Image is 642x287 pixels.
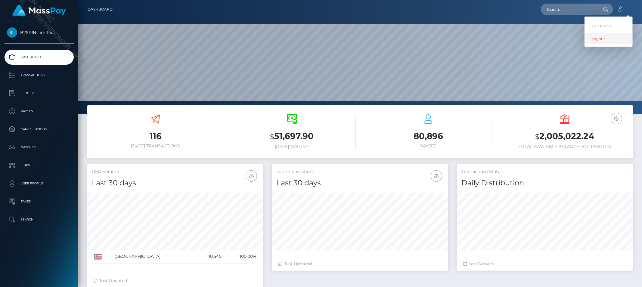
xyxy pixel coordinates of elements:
span: 24 [478,261,483,267]
p: Batches [7,143,71,152]
h5: Total Transactions [277,169,443,175]
h6: [DATE] Volume [228,144,355,149]
a: Batches [5,140,74,155]
p: Payees [7,107,71,116]
h6: Payees [365,143,492,149]
a: Edit Profile [585,20,633,32]
h4: Daily Distribution [462,178,628,188]
h3: 2,005,022.24 [501,130,628,143]
div: Just Updated [278,261,442,267]
p: Taxes [7,197,71,206]
h4: Last 30 days [277,178,443,188]
h5: Transactions Status [462,169,628,175]
p: Links [7,161,71,170]
h3: 51,697.90 [228,130,355,143]
td: [GEOGRAPHIC_DATA] [112,250,195,264]
a: Dashboard [88,3,113,16]
p: User Profile [7,179,71,188]
input: Search... [541,4,597,15]
h4: Last 30 days [92,178,259,188]
td: 10,540 [195,250,224,264]
div: Just Updated [93,278,257,284]
p: Search [7,215,71,224]
img: B2SPIN Limited [7,27,17,38]
a: Ledger [5,86,74,101]
h6: [DATE] Transactions [92,143,219,149]
a: Cancellations [5,122,74,137]
p: Dashboard [7,53,71,62]
img: US.png [94,254,102,260]
img: MassPay Logo [12,5,66,17]
a: Dashboard [5,50,74,65]
small: $ [270,132,274,141]
p: Ledger [7,89,71,98]
a: User Profile [5,176,74,191]
small: $ [535,132,539,141]
td: 100.00% [224,250,259,264]
h3: 116 [92,130,219,142]
a: Search [5,212,74,227]
div: Last hours [463,261,627,267]
a: Links [5,158,74,173]
a: Transactions [5,68,74,83]
h6: Total Available Balance for Payouts [501,144,628,149]
h3: 80,896 [365,130,492,142]
p: Cancellations [7,125,71,134]
h5: USD Volume [92,169,259,175]
span: B2SPIN Limited [5,30,74,35]
a: Logout [585,33,633,44]
p: Transactions [7,71,71,80]
a: Payees [5,104,74,119]
a: Taxes [5,194,74,209]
